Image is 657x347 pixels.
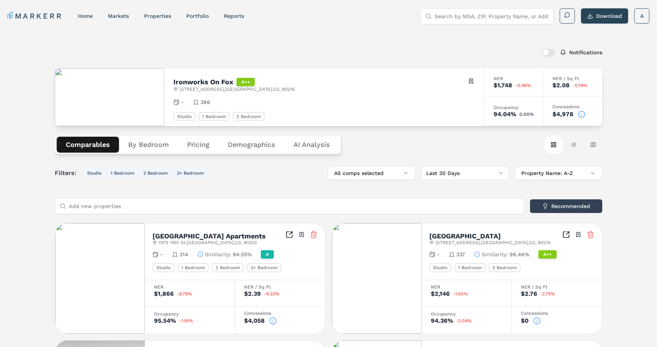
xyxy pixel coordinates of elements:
[284,137,339,153] button: AI Analysis
[552,104,593,109] div: Concessions
[154,285,225,289] div: NER
[494,105,534,110] div: Occupancy
[581,8,628,24] button: Download
[552,111,573,117] div: $4,978
[494,82,512,88] div: $1,748
[562,231,570,238] a: Inspect Comparables
[489,263,521,272] div: 2 Bedroom
[84,169,105,178] button: Studio
[429,263,451,272] div: Studio
[179,86,295,92] span: [STREET_ADDRESS] , [GEOGRAPHIC_DATA] , CO , 80216
[140,169,171,178] button: 2 Bedroom
[431,285,502,289] div: NER
[552,76,593,81] div: NER / Sq Ft
[573,83,587,88] span: -0.19%
[186,13,209,19] a: Portfolio
[247,263,281,272] div: 3+ Bedroom
[173,79,233,85] h2: Ironworks On Fox
[55,169,81,178] span: Filters:
[494,76,534,81] div: NER
[8,11,63,21] a: MARKERR
[152,233,266,240] h2: [GEOGRAPHIC_DATA] Apartments
[634,8,649,24] button: A
[640,12,644,20] span: A
[179,319,193,323] span: -1.91%
[437,251,440,258] span: -
[431,312,502,316] div: Occupancy
[538,250,557,259] div: A++
[154,318,176,324] div: 95.54%
[244,291,261,297] div: $2.39
[233,112,265,121] div: 2 Bedroom
[205,251,231,258] span: Similarity :
[456,251,465,258] span: 337
[159,240,257,246] span: 1975 19th St , [GEOGRAPHIC_DATA] , CO , 80202
[119,137,178,153] button: By Bedroom
[244,311,316,315] div: Concessions
[224,13,244,19] a: reports
[178,137,219,153] button: Pricing
[453,292,468,296] span: -1.50%
[264,292,279,296] span: -9.32%
[154,291,174,297] div: $1,866
[174,169,207,178] button: 3+ Bedroom
[152,263,175,272] div: Studio
[244,285,316,289] div: NER / Sq Ft
[69,199,519,214] input: Add new properties
[160,251,163,258] span: -
[515,166,602,180] button: Property Name: A-Z
[521,311,593,315] div: Concessions
[261,250,274,259] div: A
[154,312,225,316] div: Occupancy
[552,82,570,88] div: $2.08
[57,137,119,153] button: Comparables
[181,98,184,106] span: -
[435,240,551,246] span: [STREET_ADDRESS] , [GEOGRAPHIC_DATA] , CO , 80216
[173,112,195,121] div: Studio
[178,263,209,272] div: 1 Bedroom
[108,169,137,178] button: 1 Bedroom
[431,291,450,297] div: $2,146
[212,263,244,272] div: 2 Bedroom
[515,83,531,88] span: -0.96%
[108,13,129,19] a: markets
[177,292,192,296] span: -8.79%
[454,263,486,272] div: 1 Bedroom
[429,233,501,240] h2: [GEOGRAPHIC_DATA]
[179,251,188,258] span: 314
[494,111,516,117] div: 94.04%
[540,292,555,296] span: -2.75%
[435,9,549,24] input: Search by MSA, ZIP, Property Name, or Address
[200,98,210,106] span: 386
[509,251,529,258] span: 96.46%
[456,319,472,323] span: -2.08%
[569,50,602,55] label: Notifications
[431,318,453,324] div: 94.36%
[482,251,508,258] span: Similarity :
[328,166,415,180] button: All comps selected
[144,13,171,19] a: properties
[519,112,534,117] span: 0.00%
[198,112,230,121] div: 1 Bedroom
[521,318,528,324] div: $0
[521,291,537,297] div: $2.76
[233,251,252,258] span: 94.55%
[474,251,529,258] button: Similarity:96.46%
[219,137,284,153] button: Demographics
[236,78,255,86] div: A++
[521,285,593,289] div: NER / Sq Ft
[286,231,293,238] a: Inspect Comparables
[78,13,93,19] a: home
[197,251,252,258] button: Similarity:94.55%
[530,199,602,213] button: Recommended
[244,318,265,324] div: $4,058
